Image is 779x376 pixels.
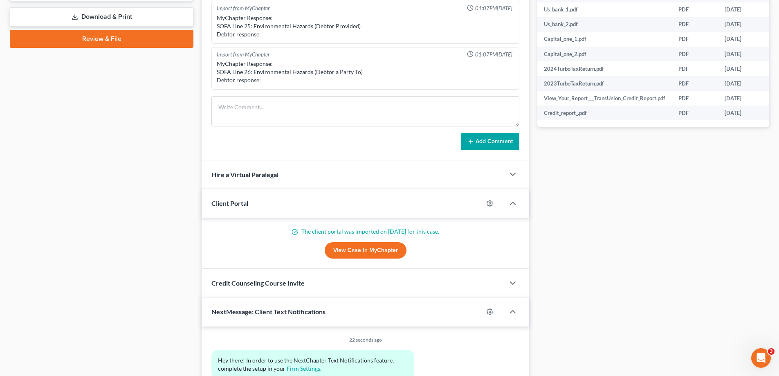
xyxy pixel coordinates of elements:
td: [DATE] [718,61,768,76]
td: PDF [672,61,718,76]
td: [DATE] [718,91,768,106]
span: Hire a Virtual Paralegal [211,171,278,178]
span: NextMessage: Client Text Notifications [211,308,326,315]
td: [DATE] [718,2,768,17]
div: 22 seconds ago [211,336,519,343]
td: Us_bank_2.pdf [537,17,672,32]
td: 2023TurboTaxReturn.pdf [537,76,672,91]
td: 2024TurboTaxReturn.pdf [537,61,672,76]
span: Client Portal [211,199,248,207]
td: PDF [672,91,718,106]
a: Firm Settings. [287,365,321,372]
a: Review & File [10,30,193,48]
td: Capital_one_2.pdf [537,47,672,61]
a: View Case in MyChapter [325,242,406,259]
span: 01:07PM[DATE] [475,5,512,12]
span: Hey there! In order to use the NextChapter Text Notifications feature, complete the setup in your [218,357,395,372]
iframe: Intercom live chat [751,348,771,368]
td: [DATE] [718,47,768,61]
td: Credit_report_.pdf [537,106,672,120]
td: PDF [672,106,718,120]
a: Download & Print [10,7,193,27]
td: PDF [672,17,718,32]
div: MyChapter Response: SOFA Line 25: Environmental Hazards (Debtor Provided) Debtor response: [217,14,514,38]
span: Credit Counseling Course Invite [211,279,305,287]
td: PDF [672,76,718,91]
td: [DATE] [718,17,768,32]
td: PDF [672,47,718,61]
div: Import from MyChapter [217,5,270,12]
td: Capital_one_1.pdf [537,32,672,47]
div: Import from MyChapter [217,51,270,59]
span: 01:07PM[DATE] [475,51,512,59]
td: View_Your_Report___TransUnion_Credit_Report.pdf [537,91,672,106]
td: Us_bank_1.pdf [537,2,672,17]
td: PDF [672,2,718,17]
span: 3 [768,348,775,355]
td: [DATE] [718,32,768,47]
button: Add Comment [461,133,519,150]
td: [DATE] [718,76,768,91]
td: [DATE] [718,106,768,120]
div: MyChapter Response: SOFA Line 26: Environmental Hazards (Debtor a Party To) Debtor response: [217,60,514,84]
td: PDF [672,32,718,47]
p: The client portal was imported on [DATE] for this case. [211,227,519,236]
